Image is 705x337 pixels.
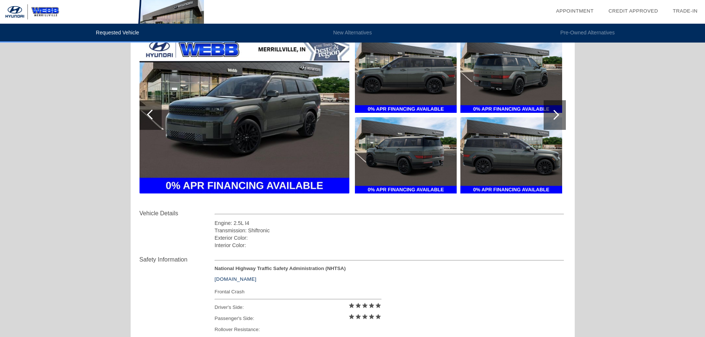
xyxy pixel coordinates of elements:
[362,302,368,309] i: star
[355,302,362,309] i: star
[460,37,562,113] img: 659af3cb-afb6-4d10-88e4-8bbcd3a8063c.jpg
[368,313,375,320] i: star
[215,234,564,242] div: Exterior Color:
[215,227,564,234] div: Transmission: Shiftronic
[375,313,382,320] i: star
[355,117,457,193] img: cad93230-4928-4154-94c1-9ab91f377b0a.jpg
[215,266,346,271] strong: National Highway Traffic Safety Administration (NHTSA)
[355,37,457,113] img: 7a6b8fb3-e199-4967-9e0e-4141e40a2f39.jpg
[140,37,349,193] img: 3b9e6888-d5e1-4451-a791-c6855babc04a.jpg
[673,8,698,14] a: Trade-In
[140,255,215,264] div: Safety Information
[470,24,705,43] li: Pre-Owned Alternatives
[362,313,368,320] i: star
[556,8,594,14] a: Appointment
[355,313,362,320] i: star
[375,302,382,309] i: star
[348,313,355,320] i: star
[140,209,215,218] div: Vehicle Details
[215,219,564,227] div: Engine: 2.5L I4
[460,117,562,193] img: 2f043b43-0741-47c2-a62b-54698bfed0fd.jpg
[215,242,564,249] div: Interior Color:
[215,313,382,324] div: Passenger's Side:
[215,276,256,282] a: [DOMAIN_NAME]
[348,302,355,309] i: star
[235,24,470,43] li: New Alternatives
[215,302,382,313] div: Driver's Side:
[608,8,658,14] a: Credit Approved
[215,287,382,296] div: Frontal Crash
[215,324,382,335] div: Rollover Resistance:
[368,302,375,309] i: star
